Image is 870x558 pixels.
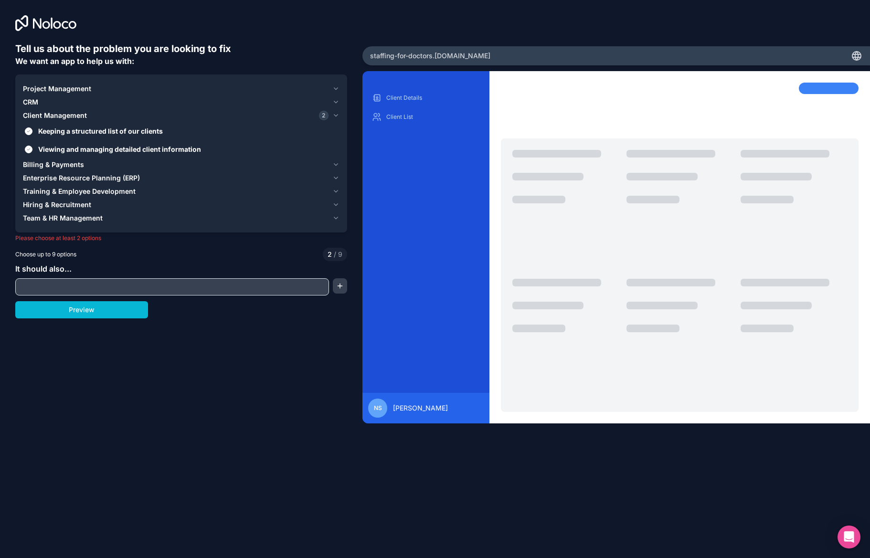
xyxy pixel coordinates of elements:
p: Please choose at least 2 options [15,234,347,242]
p: Client List [386,113,480,121]
button: Keeping a structured list of our clients [25,127,32,135]
span: Enterprise Resource Planning (ERP) [23,173,140,183]
button: Client Management2 [23,109,340,122]
button: Billing & Payments [23,158,340,171]
button: Training & Employee Development [23,185,340,198]
button: Enterprise Resource Planning (ERP) [23,171,340,185]
span: 2 [328,250,332,259]
button: Hiring & Recruitment [23,198,340,211]
span: 2 [319,111,329,120]
span: CRM [23,97,38,107]
span: / [334,250,336,258]
p: Client Details [386,94,480,102]
span: Client Management [23,111,87,120]
span: Billing & Payments [23,160,84,169]
div: scrollable content [370,90,482,385]
span: staffing-for-doctors .[DOMAIN_NAME] [370,51,490,61]
span: Choose up to 9 options [15,250,76,259]
span: Keeping a structured list of our clients [38,126,338,136]
span: Viewing and managing detailed client information [38,144,338,154]
span: 9 [332,250,342,259]
span: [PERSON_NAME] [393,403,448,413]
button: CRM [23,95,340,109]
span: We want an app to help us with: [15,56,134,66]
button: Preview [15,301,148,318]
span: It should also... [15,264,72,274]
h6: Tell us about the problem you are looking to fix [15,42,347,55]
span: Project Management [23,84,91,94]
span: Hiring & Recruitment [23,200,91,210]
div: Client Management2 [23,122,340,158]
span: Team & HR Management [23,213,103,223]
button: Project Management [23,82,340,95]
span: NS [374,404,382,412]
button: Team & HR Management [23,211,340,225]
div: Open Intercom Messenger [838,526,860,548]
button: Viewing and managing detailed client information [25,146,32,153]
span: Training & Employee Development [23,187,136,196]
